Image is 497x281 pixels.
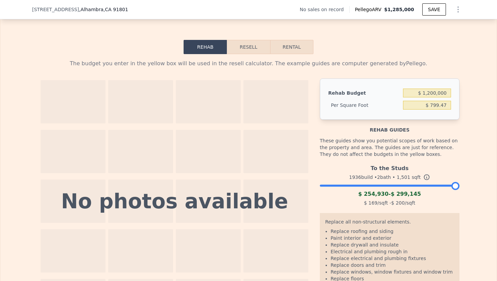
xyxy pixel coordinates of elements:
[32,6,79,13] span: [STREET_ADDRESS]
[184,40,227,54] button: Rehab
[364,200,377,206] span: $ 169
[320,133,459,162] div: These guides show you potential scopes of work based on the property and area. The guides are jus...
[331,268,454,275] li: Replace windows, window fixtures and window trim
[358,191,388,197] span: $ 254,930
[451,3,465,16] button: Show Options
[331,241,454,248] li: Replace drywall and insulate
[422,3,446,16] button: SAVE
[320,172,459,182] div: 1936 build • 2 bath • sqft
[38,60,459,68] div: The budget you enter in the yellow box will be used in the resell calculator. The example guides ...
[331,235,454,241] li: Paint interior and exterior
[320,198,459,208] div: /sqft - /sqft
[320,190,459,198] div: -
[320,120,459,133] div: Rehab guides
[227,40,270,54] button: Resell
[391,200,405,206] span: $ 200
[355,6,384,13] span: Pellego ARV
[300,6,349,13] div: No sales on record
[270,40,313,54] button: Rental
[328,87,400,99] div: Rehab Budget
[331,248,454,255] li: Electrical and plumbing rough in
[391,191,421,197] span: $ 299,145
[397,174,410,180] span: 1,501
[325,218,454,228] div: Replace all non-structural elements.
[61,191,288,211] div: No photos available
[384,7,414,12] span: $1,285,000
[331,228,454,235] li: Replace roofing and siding
[103,7,128,12] span: , CA 91801
[328,99,400,111] div: Per Square Foot
[331,255,454,262] li: Replace electrical and plumbing fixtures
[320,162,459,172] div: To the Studs
[79,6,128,13] span: , Alhambra
[331,262,454,268] li: Replace doors and trim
